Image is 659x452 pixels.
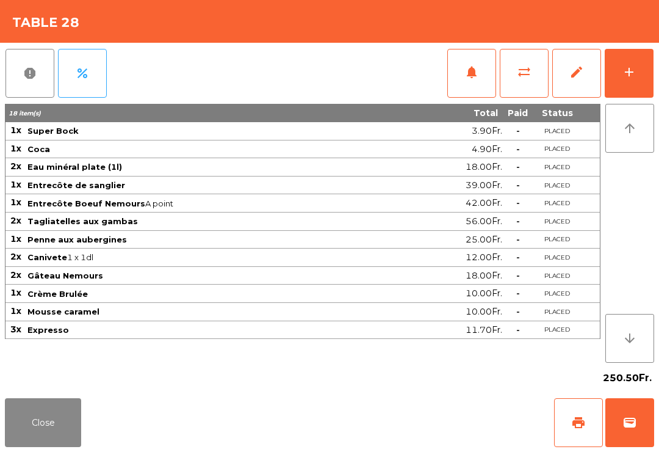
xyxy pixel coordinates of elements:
[516,234,520,245] span: -
[466,195,502,211] span: 42.00Fr.
[554,398,603,447] button: print
[466,177,502,194] span: 39.00Fr.
[622,121,637,136] i: arrow_upward
[75,66,90,81] span: percent
[533,213,582,231] td: PLACED
[516,270,520,281] span: -
[10,251,21,262] span: 2x
[27,252,67,262] span: Canivete
[500,49,549,98] button: sync_alt
[466,159,502,175] span: 18.00Fr.
[516,197,520,208] span: -
[27,307,99,316] span: Mousse caramel
[9,109,41,117] span: 18 item(s)
[605,49,654,98] button: add
[533,140,582,159] td: PLACED
[27,199,405,208] span: A point
[27,144,50,154] span: Coca
[622,415,637,430] span: wallet
[516,324,520,335] span: -
[516,125,520,136] span: -
[466,304,502,320] span: 10.00Fr.
[10,179,21,190] span: 1x
[516,144,520,155] span: -
[533,177,582,195] td: PLACED
[569,65,584,79] span: edit
[27,180,125,190] span: Entrecôte de sanglier
[466,285,502,302] span: 10.00Fr.
[571,415,586,430] span: print
[466,249,502,266] span: 12.00Fr.
[516,216,520,227] span: -
[27,325,69,335] span: Expresso
[533,194,582,213] td: PLACED
[27,199,145,208] span: Entrecôte Boeuf Nemours
[533,122,582,140] td: PLACED
[27,126,79,136] span: Super Bock
[533,104,582,122] th: Status
[605,314,654,363] button: arrow_downward
[533,158,582,177] td: PLACED
[516,306,520,317] span: -
[605,398,654,447] button: wallet
[406,104,503,122] th: Total
[10,161,21,172] span: 2x
[466,268,502,284] span: 18.00Fr.
[10,215,21,226] span: 2x
[533,285,582,303] td: PLACED
[516,161,520,172] span: -
[466,322,502,338] span: 11.70Fr.
[516,288,520,299] span: -
[533,249,582,267] td: PLACED
[27,162,122,172] span: Eau minéral plate (1l)
[10,197,21,208] span: 1x
[27,235,127,244] span: Penne aux aubergines
[10,143,21,154] span: 1x
[10,324,21,335] span: 3x
[10,287,21,298] span: 1x
[5,49,54,98] button: report
[472,141,502,158] span: 4.90Fr.
[517,65,531,79] span: sync_alt
[10,233,21,244] span: 1x
[466,213,502,230] span: 56.00Fr.
[23,66,37,81] span: report
[466,231,502,248] span: 25.00Fr.
[516,180,520,191] span: -
[10,305,21,316] span: 1x
[552,49,601,98] button: edit
[27,271,103,280] span: Gâteau Nemours
[58,49,107,98] button: percent
[10,125,21,136] span: 1x
[533,267,582,285] td: PLACED
[533,321,582,340] td: PLACED
[622,331,637,346] i: arrow_downward
[622,65,636,79] div: add
[533,231,582,249] td: PLACED
[464,65,479,79] span: notifications
[447,49,496,98] button: notifications
[605,104,654,153] button: arrow_upward
[5,398,81,447] button: Close
[472,123,502,139] span: 3.90Fr.
[10,269,21,280] span: 2x
[516,252,520,263] span: -
[603,369,652,387] span: 250.50Fr.
[12,13,79,32] h4: Table 28
[533,303,582,321] td: PLACED
[27,289,88,299] span: Crème Brulée
[27,252,405,262] span: 1 x 1dl
[27,216,138,226] span: Tagliatelles aux gambas
[503,104,533,122] th: Paid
